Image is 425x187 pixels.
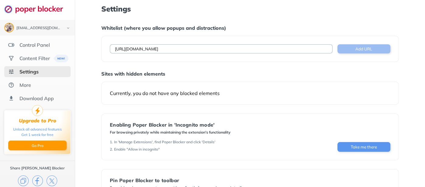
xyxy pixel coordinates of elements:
div: Enabling Poper Blocker in 'Incognito mode' [110,122,231,127]
div: For browsing privately while maintaining the extension's functionality [110,130,231,135]
button: Take me there [337,142,390,152]
div: Whitelist (where you allow popups and distractions) [101,25,399,31]
div: Currently, you do not have any blocked elements [110,90,390,96]
img: menuBanner.svg [53,55,68,62]
div: Upgrade to Pro [19,118,56,124]
img: AOh14Gio-oiXaAEUaDrZ4g66vaoLmc2UStp1fxpYOljKWbI=s96-c [5,23,13,32]
div: Get 1 week for free [21,132,54,138]
div: 1 . [110,140,113,144]
div: Sites with hidden elements [101,71,399,77]
div: Settings [19,69,39,75]
div: danskaggs2@gmail.com [16,26,61,30]
div: Download App [19,95,54,101]
div: Control Panel [19,42,50,48]
div: Content Filter [19,55,50,61]
button: Add URL [337,44,390,53]
div: Share [PERSON_NAME] Blocker [10,166,65,171]
img: logo-webpage.svg [4,5,70,13]
div: Pin Poper Blocker to toolbar [110,178,246,183]
img: facebook.svg [32,175,43,186]
div: In 'Manage Extensions', find Poper Blocker and click 'Details' [114,140,215,144]
img: social.svg [8,55,14,61]
img: about.svg [8,82,14,88]
img: copy.svg [18,175,29,186]
button: Go Pro [8,141,67,150]
img: settings-selected.svg [8,69,14,75]
img: chevron-bottom-black.svg [64,25,72,31]
img: upgrade-to-pro.svg [32,105,43,116]
div: Unlock all advanced features [13,127,62,132]
h1: Settings [101,5,399,13]
input: Example: twitter.com [110,44,333,53]
div: More [19,82,31,88]
div: 2 . [110,147,113,152]
div: Enable "Allow in incognito" [114,147,160,152]
img: download-app.svg [8,95,14,101]
img: features.svg [8,42,14,48]
img: x.svg [47,175,57,186]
